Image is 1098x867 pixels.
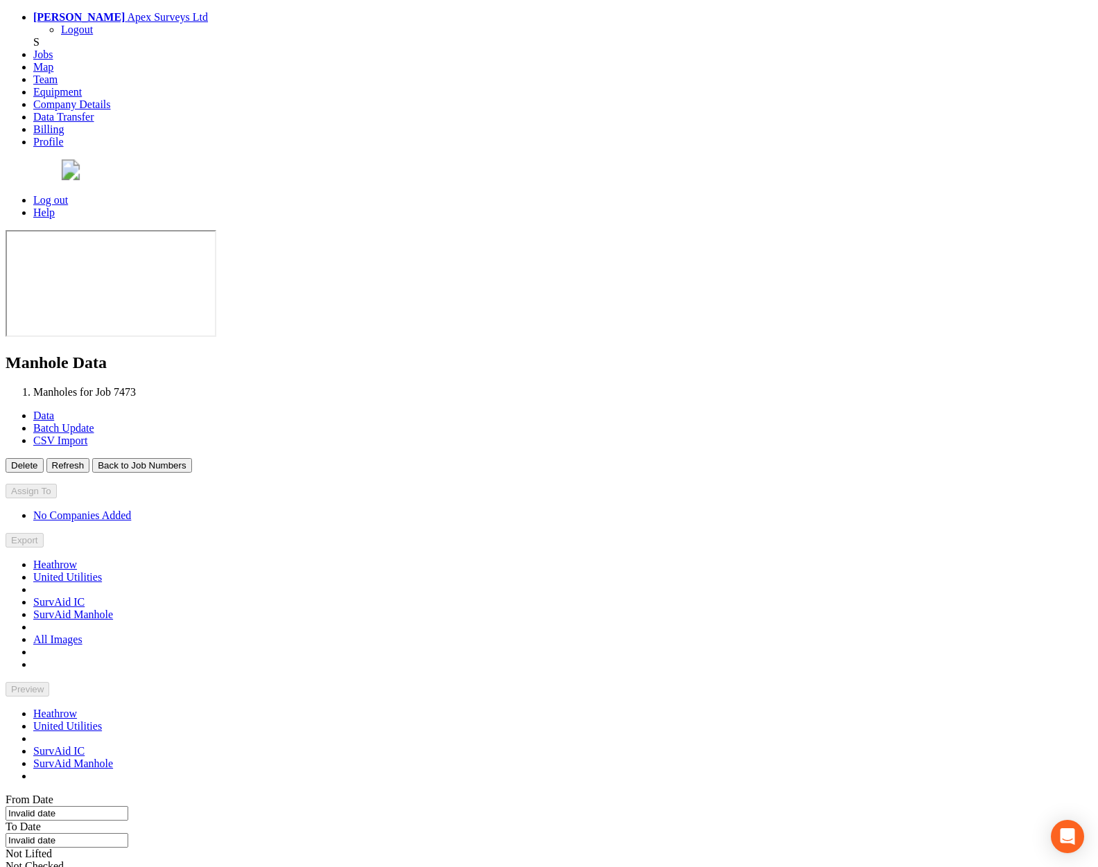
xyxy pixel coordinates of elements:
[33,86,82,98] a: Equipment
[33,757,113,769] a: SurvAid Manhole
[33,49,53,60] a: Jobs
[6,821,41,832] label: To Date
[33,11,208,23] a: [PERSON_NAME] Apex Surveys Ltd
[33,509,131,521] a: No Companies Added
[33,194,68,206] a: Log out
[61,24,93,35] a: Logout
[6,353,1092,372] h2: Manhole Data
[33,123,64,135] a: Billing
[33,61,53,73] a: Map
[6,458,44,473] button: Delete
[33,111,94,123] a: Data Transfer
[6,848,52,859] label: Not Lifted
[33,73,58,85] a: Team
[33,386,1092,399] li: Manholes for Job 7473
[33,571,102,583] a: United Utilities
[6,806,128,821] input: From Date
[33,36,1092,49] div: S
[33,136,64,148] a: Profile
[6,833,128,848] input: To Date
[92,458,191,473] button: Back to Job Numbers
[33,11,125,23] strong: [PERSON_NAME]
[6,682,49,697] button: Preview
[128,11,208,23] span: Apex Surveys Ltd
[1051,820,1084,853] div: Open Intercom Messenger
[33,422,94,434] a: Batch Update
[33,720,102,732] a: United Utilities
[46,458,90,473] button: Refresh
[33,559,77,570] a: Heathrow
[33,435,87,446] a: CSV Import
[6,794,53,805] label: From Date
[6,484,57,498] button: Assign To
[33,708,77,719] a: Heathrow
[33,207,55,218] a: Help
[6,533,44,548] button: Export
[33,410,54,421] a: Data
[33,608,113,620] a: SurvAid Manhole
[33,596,85,608] a: SurvAid IC
[33,98,111,110] a: Company Details
[33,745,85,757] a: SurvAid IC
[33,633,82,645] a: All Images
